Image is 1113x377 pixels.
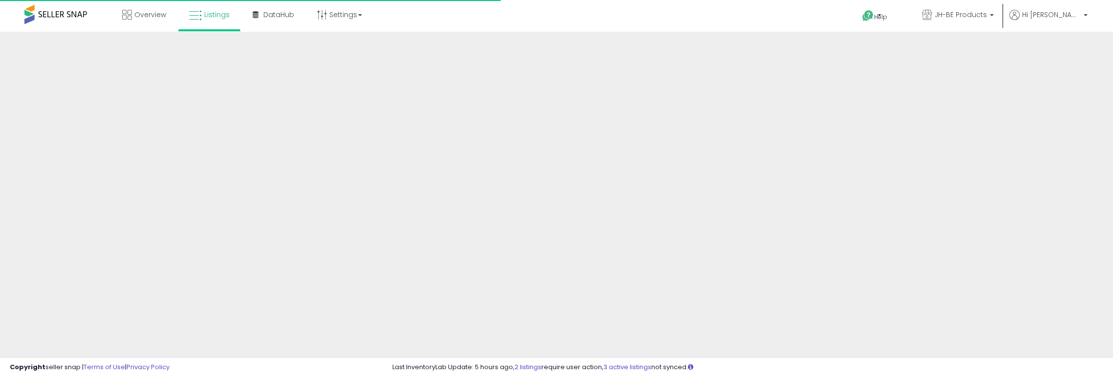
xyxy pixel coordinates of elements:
[603,362,651,372] a: 3 active listings
[263,10,294,20] span: DataHub
[862,10,874,22] i: Get Help
[855,2,906,32] a: Help
[935,10,987,20] span: JH-BE Products
[1022,10,1081,20] span: Hi [PERSON_NAME]
[84,362,125,372] a: Terms of Use
[10,363,170,372] div: seller snap | |
[204,10,230,20] span: Listings
[1009,10,1088,32] a: Hi [PERSON_NAME]
[134,10,166,20] span: Overview
[10,362,45,372] strong: Copyright
[514,362,541,372] a: 2 listings
[127,362,170,372] a: Privacy Policy
[392,363,1103,372] div: Last InventoryLab Update: 5 hours ago, require user action, not synced.
[874,13,887,21] span: Help
[688,364,693,370] i: Click here to read more about un-synced listings.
